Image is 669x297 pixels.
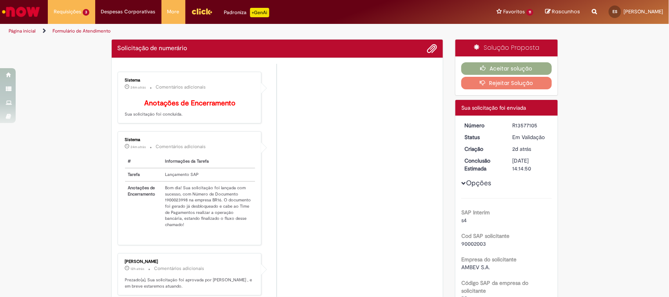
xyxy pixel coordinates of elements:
[125,259,256,264] div: [PERSON_NAME]
[461,77,552,89] button: Rejeitar Solução
[125,138,256,142] div: Sistema
[54,8,81,16] span: Requisições
[9,28,36,34] a: Página inicial
[461,256,517,263] b: Empresa do solicitante
[552,8,580,15] span: Rascunhos
[131,85,146,90] time: 01/10/2025 09:11:08
[125,100,256,118] p: Sua solicitação foi concluída.
[6,24,440,38] ul: Trilhas de página
[131,145,146,149] time: 01/10/2025 09:11:06
[613,9,617,14] span: ES
[125,277,256,289] p: Prezado(a), Sua solicitação foi aprovada por [PERSON_NAME] , e em breve estaremos atuando.
[191,5,212,17] img: click_logo_yellow_360x200.png
[224,8,269,17] div: Padroniza
[53,28,111,34] a: Formulário de Atendimento
[461,232,509,239] b: Cod SAP solicitante
[131,85,146,90] span: 24m atrás
[461,264,490,271] span: AMBEV S.A.
[118,45,187,52] h2: Solicitação de numerário Histórico de tíquete
[513,145,531,152] span: 2d atrás
[131,266,145,271] time: 30/09/2025 21:47:17
[461,209,490,216] b: SAP Interim
[162,155,256,168] th: Informações da Tarefa
[125,181,162,231] th: Anotações de Encerramento
[459,157,507,172] dt: Conclusão Estimada
[156,143,206,150] small: Comentários adicionais
[526,9,533,16] span: 11
[513,121,549,129] div: R13577105
[461,240,486,247] span: 90002003
[459,145,507,153] dt: Criação
[513,145,549,153] div: 29/09/2025 14:05:59
[144,99,236,108] b: Anotações de Encerramento
[455,40,558,56] div: Solução Proposta
[83,9,89,16] span: 3
[624,8,663,15] span: [PERSON_NAME]
[125,78,256,83] div: Sistema
[503,8,525,16] span: Favoritos
[427,43,437,54] button: Adicionar anexos
[545,8,580,16] a: Rascunhos
[125,168,162,181] th: Tarefa
[162,181,256,231] td: Bom dia! Sua solicitação foi lançada com sucesso, com Número de Documento 1900023998 na empresa B...
[459,133,507,141] dt: Status
[167,8,179,16] span: More
[461,104,526,111] span: Sua solicitação foi enviada
[131,266,145,271] span: 12h atrás
[513,145,531,152] time: 29/09/2025 14:05:59
[250,8,269,17] p: +GenAi
[131,145,146,149] span: 24m atrás
[1,4,41,20] img: ServiceNow
[156,84,206,91] small: Comentários adicionais
[461,217,467,224] span: s4
[461,62,552,75] button: Aceitar solução
[101,8,156,16] span: Despesas Corporativas
[459,121,507,129] dt: Número
[162,168,256,181] td: Lançamento SAP
[154,265,205,272] small: Comentários adicionais
[513,157,549,172] div: [DATE] 14:14:50
[461,279,528,294] b: Código SAP da empresa do solicitante
[513,133,549,141] div: Em Validação
[125,155,162,168] th: #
